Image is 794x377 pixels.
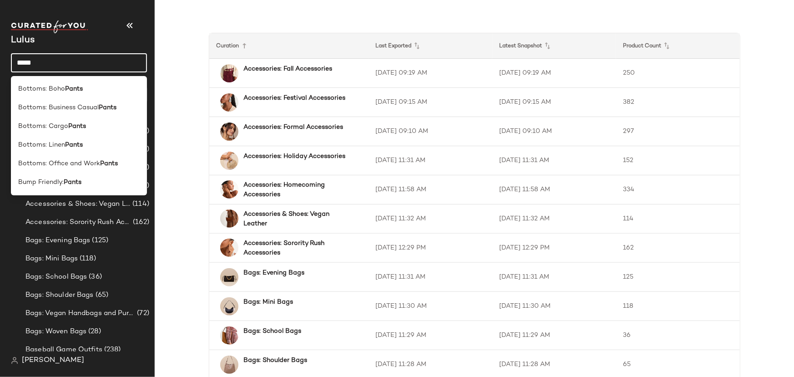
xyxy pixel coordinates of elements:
[492,321,616,350] td: [DATE] 11:29 AM
[11,36,35,45] span: Current Company Name
[25,254,78,264] span: Bags: Mini Bags
[25,345,102,355] span: Baseball Game Outfits
[244,152,346,161] b: Accessories: Holiday Accessories
[78,254,96,264] span: (118)
[244,64,333,74] b: Accessories: Fall Accessories
[369,263,492,292] td: [DATE] 11:31 AM
[616,33,740,59] th: Product Count
[492,292,616,321] td: [DATE] 11:30 AM
[616,234,740,263] td: 162
[65,140,83,150] b: Pants
[616,59,740,88] td: 250
[11,20,88,33] img: cfy_white_logo.C9jOOHJF.svg
[244,356,308,365] b: Bags: Shoulder Bags
[369,33,492,59] th: Last Exported
[25,290,94,301] span: Bags: Shoulder Bags
[25,217,131,228] span: Accessories: Sorority Rush Accessories
[616,321,740,350] td: 36
[18,140,65,150] span: Bottoms: Linen
[68,122,86,131] b: Pants
[492,146,616,175] td: [DATE] 11:31 AM
[492,234,616,263] td: [DATE] 12:29 PM
[135,308,149,319] span: (72)
[244,326,302,336] b: Bags: School Bags
[369,59,492,88] td: [DATE] 09:19 AM
[492,175,616,204] td: [DATE] 11:58 AM
[616,292,740,321] td: 118
[492,204,616,234] td: [DATE] 11:32 AM
[616,204,740,234] td: 114
[18,122,68,131] span: Bottoms: Cargo
[369,117,492,146] td: [DATE] 09:10 AM
[86,326,101,337] span: (28)
[616,263,740,292] td: 125
[209,33,369,59] th: Curation
[91,235,109,246] span: (125)
[64,178,81,187] b: Pants
[369,175,492,204] td: [DATE] 11:58 AM
[244,122,344,132] b: Accessories: Formal Accessories
[244,209,352,229] b: Accessories & Shoes: Vegan Leather
[244,239,352,258] b: Accessories: Sorority Rush Accessories
[616,146,740,175] td: 152
[369,321,492,350] td: [DATE] 11:29 AM
[99,103,116,112] b: Pants
[244,180,352,199] b: Accessories: Homecoming Accessories
[87,272,102,282] span: (36)
[25,272,87,282] span: Bags: School Bags
[369,204,492,234] td: [DATE] 11:32 AM
[492,263,616,292] td: [DATE] 11:31 AM
[25,308,135,319] span: Bags: Vegan Handbags and Purses
[616,175,740,204] td: 334
[102,345,121,355] span: (238)
[18,84,65,94] span: Bottoms: Boho
[131,217,149,228] span: (162)
[65,84,83,94] b: Pants
[244,297,293,307] b: Bags: Mini Bags
[18,178,64,187] span: Bump Friendly:
[18,159,100,168] span: Bottoms: Office and Work
[244,93,346,103] b: Accessories: Festival Accessories
[11,357,18,364] img: svg%3e
[369,88,492,117] td: [DATE] 09:15 AM
[616,117,740,146] td: 297
[25,199,131,209] span: Accessories & Shoes: Vegan Leather
[22,355,84,366] span: [PERSON_NAME]
[18,103,99,112] span: Bottoms: Business Casual
[244,268,305,278] b: Bags: Evening Bags
[492,59,616,88] td: [DATE] 09:19 AM
[94,290,109,301] span: (65)
[369,146,492,175] td: [DATE] 11:31 AM
[25,235,91,246] span: Bags: Evening Bags
[369,292,492,321] td: [DATE] 11:30 AM
[369,234,492,263] td: [DATE] 12:29 PM
[492,117,616,146] td: [DATE] 09:10 AM
[131,199,149,209] span: (114)
[492,33,616,59] th: Latest Snapshot
[492,88,616,117] td: [DATE] 09:15 AM
[616,88,740,117] td: 382
[100,159,118,168] b: Pants
[25,326,86,337] span: Bags: Woven Bags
